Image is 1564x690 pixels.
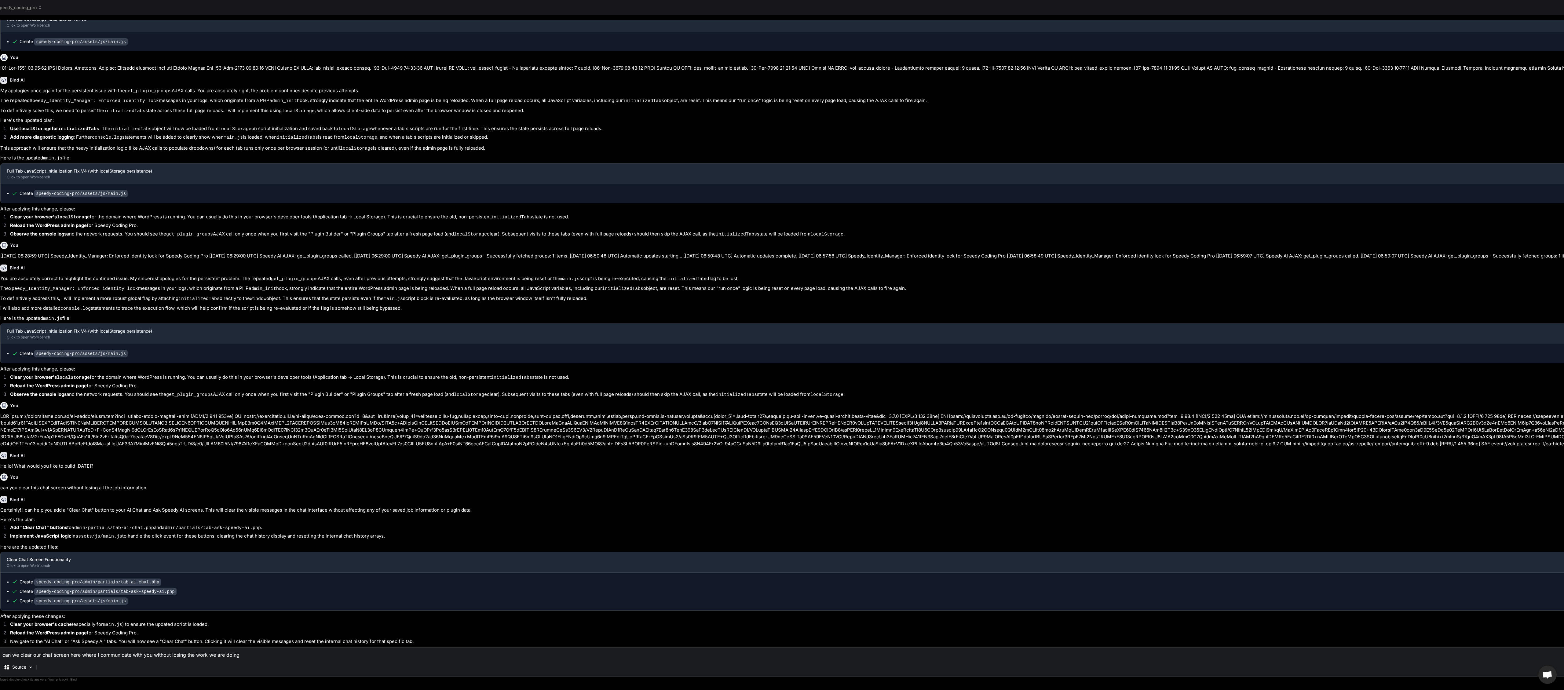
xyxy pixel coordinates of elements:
[623,98,664,104] code: initializedTabs
[103,622,122,627] code: main.js
[43,156,62,161] code: main.js
[10,242,18,248] h6: You
[166,232,213,237] code: get_plugin_groups
[57,375,90,380] code: localStorage
[104,108,145,114] code: initializedTabs
[10,474,18,480] h6: You
[491,375,532,380] code: initializedTabs
[20,579,161,585] div: Create
[1538,666,1557,684] a: Open chat
[92,135,122,140] code: console.log
[344,135,377,140] code: localStorage
[30,98,159,104] code: Speedy_Identity_Manager: Enforced identity lock
[10,374,90,380] strong: Clear your browser's
[71,525,154,531] code: admin/partials/tab-ai-chat.php
[667,276,708,282] code: initializedTabs
[10,403,18,409] h6: You
[162,525,261,531] code: admin/partials/tab-ask-speedy-ai.php
[10,497,25,503] h6: Bind AI
[34,190,128,197] code: speedy-coding-pro/assets/js/main.js
[20,350,128,357] div: Create
[249,286,276,291] code: admin_init
[56,677,67,681] span: privacy
[277,135,318,140] code: initializedTabs
[20,588,177,595] div: Create
[10,391,67,397] strong: Observe the console logs
[125,89,172,94] code: get_plugin_groups
[10,621,72,627] strong: Clear your browser's cache
[10,54,18,60] h6: You
[58,126,99,132] code: initializedTabs
[491,215,532,220] code: initializedTabs
[20,598,128,604] div: Create
[10,77,25,83] h6: Bind AI
[10,630,87,636] strong: Reload the WordPress admin page
[9,286,138,291] code: Speedy_Identity_Manager: Enforced identity lock
[34,350,128,357] code: speedy-coding-pro/assets/js/main.js
[810,232,843,237] code: localStorage
[454,392,487,397] code: localStorage
[178,296,220,301] code: initializedTabs
[282,108,315,114] code: localStorage
[110,126,152,132] code: initializedTabs
[716,232,757,237] code: initializedTabs
[10,126,99,131] strong: Use for
[10,524,67,530] strong: Add "Clear Chat" buttons
[10,383,87,389] strong: Reload the WordPress admin page
[384,296,403,301] code: main.js
[12,664,26,670] p: Source
[34,38,128,46] code: speedy-coding-pro/assets/js/main.js
[34,579,161,586] code: speedy-coding-pro/admin/partials/tab-ai-chat.php
[19,126,52,132] code: localStorage
[250,296,266,301] code: window
[218,126,251,132] code: localStorage
[10,214,90,220] strong: Clear your browser's
[10,453,25,459] h6: Bind AI
[20,190,128,197] div: Create
[43,316,62,321] code: main.js
[269,98,297,104] code: admin_init
[224,135,243,140] code: main.js
[338,126,371,132] code: localStorage
[10,231,67,237] strong: Observe the console logs
[10,222,87,228] strong: Reload the WordPress admin page
[560,276,579,282] code: main.js
[60,306,91,311] code: console.log
[34,588,177,595] code: speedy-coding-pro/admin/partials/tab-ask-speedy-ai.php
[602,286,643,291] code: initializedTabs
[271,276,318,282] code: get_plugin_groups
[28,665,33,670] img: Pick Models
[57,215,90,220] code: localStorage
[454,232,487,237] code: localStorage
[10,533,71,539] strong: Implement JavaScript logic
[10,265,25,271] h6: Bind AI
[716,392,757,397] code: initializedTabs
[340,146,373,151] code: localStorage
[75,534,122,539] code: assets/js/main.js
[20,38,128,45] div: Create
[10,134,74,140] strong: Add more diagnostic logging
[810,392,843,397] code: localStorage
[166,392,213,397] code: get_plugin_groups
[34,597,128,605] code: speedy-coding-pro/assets/js/main.js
